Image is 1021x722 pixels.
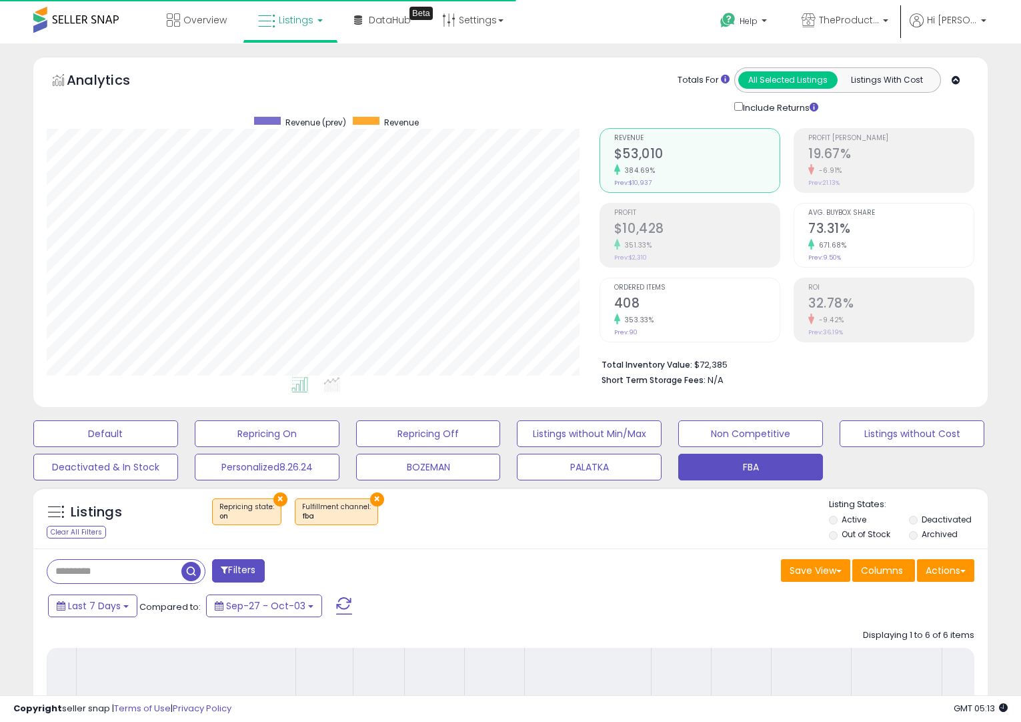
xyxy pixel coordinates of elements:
[302,512,371,521] div: fba
[614,284,780,292] span: Ordered Items
[808,284,974,292] span: ROI
[620,315,654,325] small: 353.33%
[279,13,313,27] span: Listings
[710,2,780,43] a: Help
[922,514,972,525] label: Deactivated
[33,454,178,480] button: Deactivated & In Stock
[226,599,305,613] span: Sep-27 - Oct-03
[602,359,692,370] b: Total Inventory Value:
[614,135,780,142] span: Revenue
[614,179,652,187] small: Prev: $10,937
[173,702,231,715] a: Privacy Policy
[814,315,844,325] small: -9.42%
[68,599,121,613] span: Last 7 Days
[67,71,156,93] h5: Analytics
[183,13,227,27] span: Overview
[71,503,122,522] h5: Listings
[48,595,137,617] button: Last 7 Days
[273,492,287,506] button: ×
[724,99,834,115] div: Include Returns
[740,15,758,27] span: Help
[842,514,866,525] label: Active
[206,595,322,617] button: Sep-27 - Oct-03
[927,13,977,27] span: Hi [PERSON_NAME]
[369,13,411,27] span: DataHub
[212,559,264,583] button: Filters
[814,240,847,250] small: 671.68%
[837,71,936,89] button: Listings With Cost
[370,492,384,506] button: ×
[356,420,501,447] button: Repricing Off
[808,179,840,187] small: Prev: 21.13%
[139,601,201,613] span: Compared to:
[47,526,106,538] div: Clear All Filters
[219,502,274,522] span: Repricing state :
[620,240,652,250] small: 351.33%
[602,356,964,372] li: $72,385
[917,559,974,582] button: Actions
[808,328,843,336] small: Prev: 36.19%
[922,528,958,540] label: Archived
[910,13,986,43] a: Hi [PERSON_NAME]
[517,420,662,447] button: Listings without Min/Max
[409,7,433,20] div: Tooltip anchor
[384,117,419,128] span: Revenue
[678,420,823,447] button: Non Competitive
[614,254,647,262] small: Prev: $2,310
[861,564,903,577] span: Columns
[808,254,841,262] small: Prev: 9.50%
[13,702,62,715] strong: Copyright
[808,296,974,314] h2: 32.78%
[219,512,274,521] div: on
[614,221,780,239] h2: $10,428
[808,210,974,217] span: Avg. Buybox Share
[738,71,838,89] button: All Selected Listings
[285,117,346,128] span: Revenue (prev)
[356,454,501,480] button: BOZEMAN
[33,420,178,447] button: Default
[614,146,780,164] h2: $53,010
[863,629,974,642] div: Displaying 1 to 6 of 6 items
[808,146,974,164] h2: 19.67%
[302,502,371,522] span: Fulfillment channel :
[602,374,706,386] b: Short Term Storage Fees:
[13,703,231,715] div: seller snap | |
[720,12,736,29] i: Get Help
[678,74,730,87] div: Totals For
[954,702,1008,715] span: 2025-10-11 05:13 GMT
[808,221,974,239] h2: 73.31%
[781,559,850,582] button: Save View
[678,454,823,480] button: FBA
[517,454,662,480] button: PALATKA
[819,13,879,27] span: TheProductHaven
[708,374,724,386] span: N/A
[840,420,984,447] button: Listings without Cost
[114,702,171,715] a: Terms of Use
[195,454,339,480] button: Personalized8.26.24
[808,135,974,142] span: Profit [PERSON_NAME]
[829,498,988,511] p: Listing States:
[614,296,780,314] h2: 408
[842,528,890,540] label: Out of Stock
[852,559,915,582] button: Columns
[620,165,656,175] small: 384.69%
[195,420,339,447] button: Repricing On
[814,165,842,175] small: -6.91%
[614,210,780,217] span: Profit
[614,328,638,336] small: Prev: 90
